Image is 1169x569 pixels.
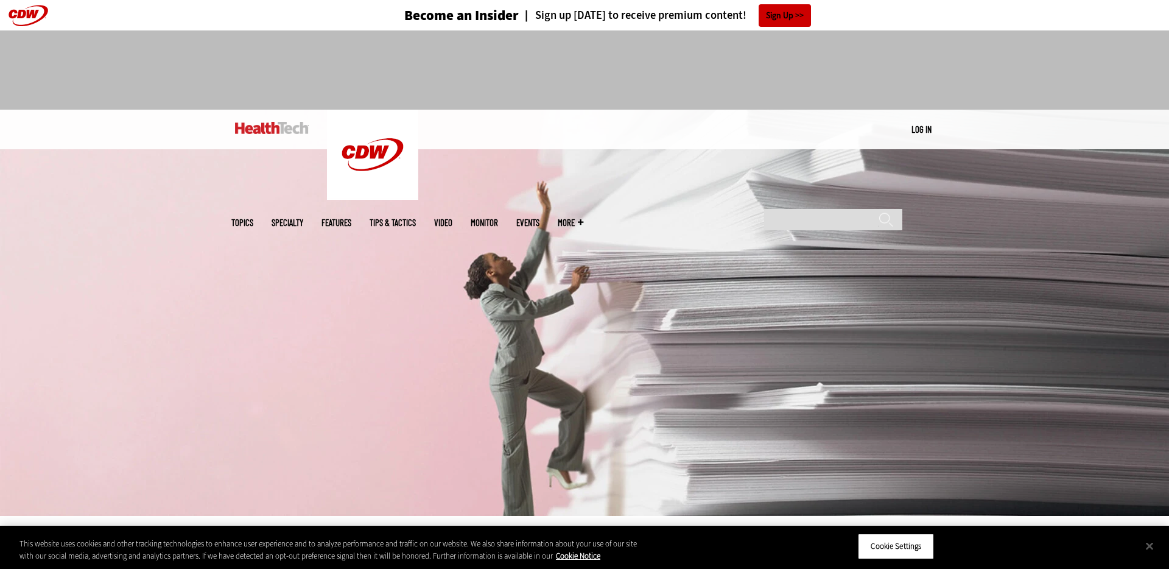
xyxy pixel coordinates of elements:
a: MonITor [471,218,498,227]
a: Video [434,218,452,227]
div: This website uses cookies and other tracking technologies to enhance user experience and to analy... [19,538,643,562]
a: Sign up [DATE] to receive premium content! [519,10,746,21]
div: User menu [911,123,932,136]
a: Become an Insider [359,9,519,23]
a: Events [516,218,539,227]
span: Specialty [272,218,303,227]
a: More information about your privacy [556,551,600,561]
a: Tips & Tactics [370,218,416,227]
a: Log in [911,124,932,135]
button: Cookie Settings [858,534,934,559]
iframe: advertisement [363,43,806,97]
span: More [558,218,583,227]
span: Topics [231,218,253,227]
button: Close [1136,532,1163,559]
img: Home [235,122,309,134]
a: CDW [327,190,418,203]
img: Home [327,110,418,200]
h3: Become an Insider [404,9,519,23]
a: Sign Up [759,4,811,27]
a: Features [321,218,351,227]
